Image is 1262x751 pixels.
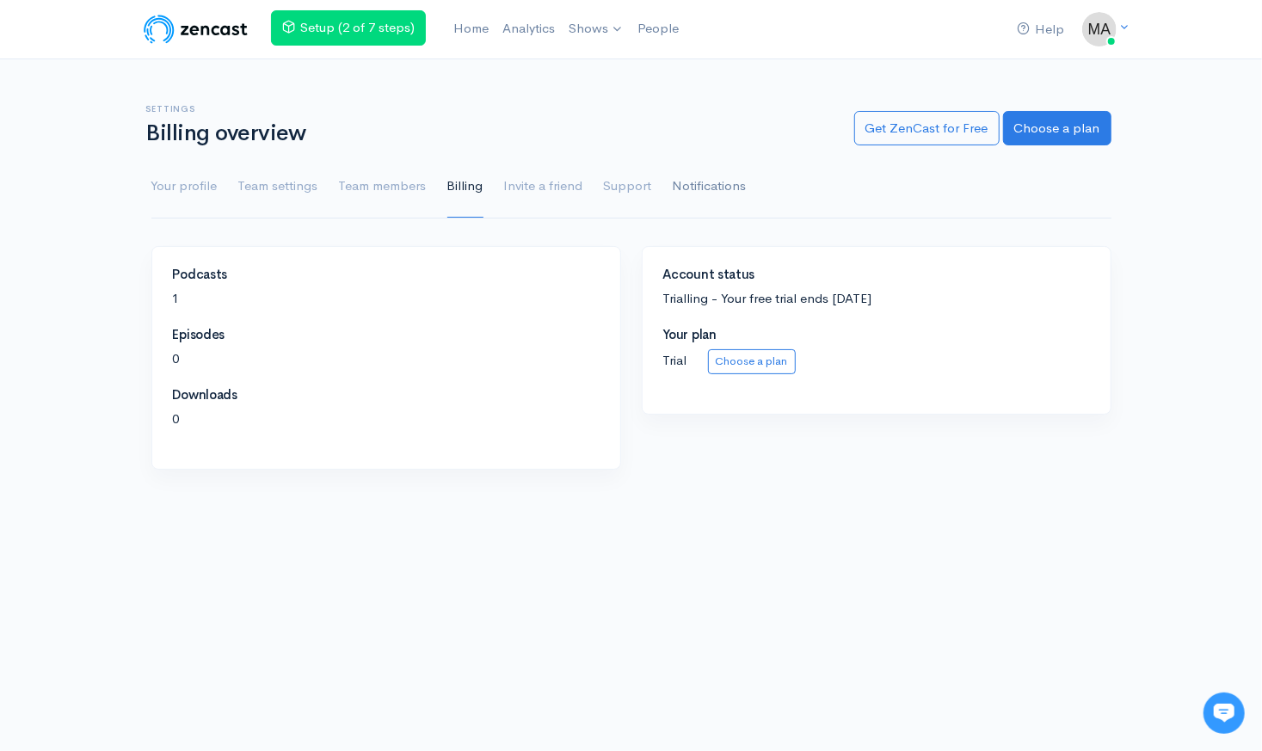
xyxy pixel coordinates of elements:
h2: Just let us know if you need anything and we'll be happy to help! 🙂 [26,114,318,197]
a: Your profile [151,156,218,218]
a: People [631,10,686,47]
a: Setup (2 of 7 steps) [271,10,426,46]
a: Help [1011,11,1072,48]
img: ZenCast Logo [141,12,250,46]
p: Trialling - Your free trial ends [DATE] [663,289,1090,309]
a: Invite a friend [504,156,583,218]
h4: Episodes [173,328,600,342]
button: New conversation [27,228,317,262]
a: Choose a plan [1003,111,1111,146]
span: New conversation [111,238,206,252]
h1: Billing overview [146,121,834,146]
a: Notifications [673,156,747,218]
p: 0 [173,349,600,369]
a: Home [446,10,496,47]
a: Support [604,156,652,218]
input: Search articles [50,323,307,358]
a: Shows [562,10,631,48]
a: Analytics [496,10,562,47]
a: Team members [339,156,427,218]
p: 1 [173,289,600,309]
p: 0 [173,409,600,429]
a: Team settings [238,156,318,218]
h4: Podcasts [173,268,600,282]
h1: Hi 👋 [26,83,318,111]
a: Get ZenCast for Free [854,111,1000,146]
a: Billing [447,156,483,218]
iframe: gist-messenger-bubble-iframe [1204,693,1245,734]
h4: Account status [663,268,1090,282]
h6: Settings [146,104,834,114]
a: Choose a plan [708,349,796,374]
img: ... [1082,12,1117,46]
h4: Downloads [173,388,600,403]
p: Trial [663,349,1090,374]
p: Find an answer quickly [23,295,321,316]
h4: Your plan [663,328,1090,342]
